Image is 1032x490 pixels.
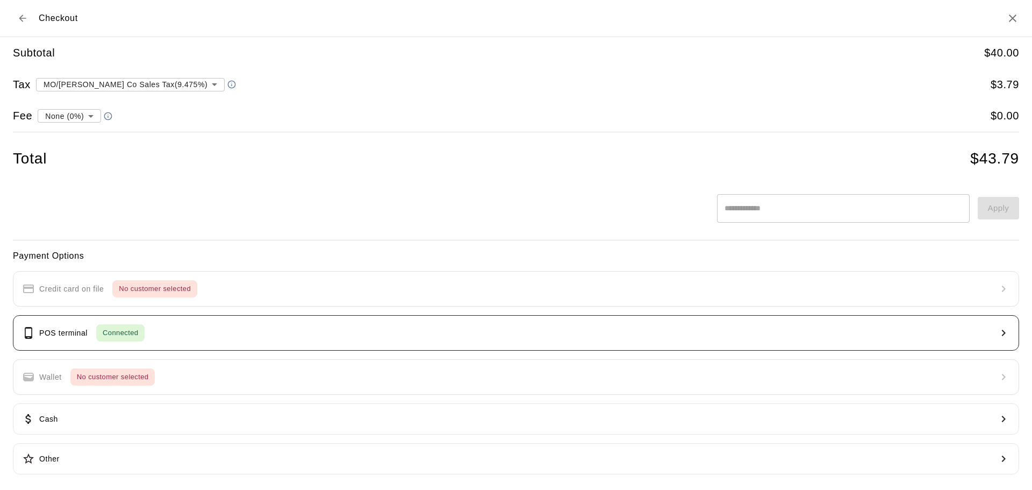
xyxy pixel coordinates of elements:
button: Close [1006,12,1019,25]
p: POS terminal [39,328,88,339]
h5: Tax [13,77,31,92]
h4: Total [13,150,47,168]
h4: $ 43.79 [970,150,1019,168]
button: Other [13,443,1019,474]
h5: Subtotal [13,46,55,60]
h5: $ 3.79 [991,77,1019,92]
div: None (0%) [38,106,101,126]
button: Cash [13,403,1019,435]
h6: Payment Options [13,249,1019,263]
button: POS terminalConnected [13,315,1019,351]
p: Cash [39,414,58,425]
h5: $ 40.00 [984,46,1019,60]
p: Other [39,453,60,465]
h5: $ 0.00 [991,109,1019,123]
span: Connected [96,327,145,339]
h5: Fee [13,109,32,123]
div: MO/[PERSON_NAME] Co Sales Tax ( 9.475 %) [36,74,225,94]
button: Back to cart [13,9,32,28]
div: Checkout [13,9,78,28]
